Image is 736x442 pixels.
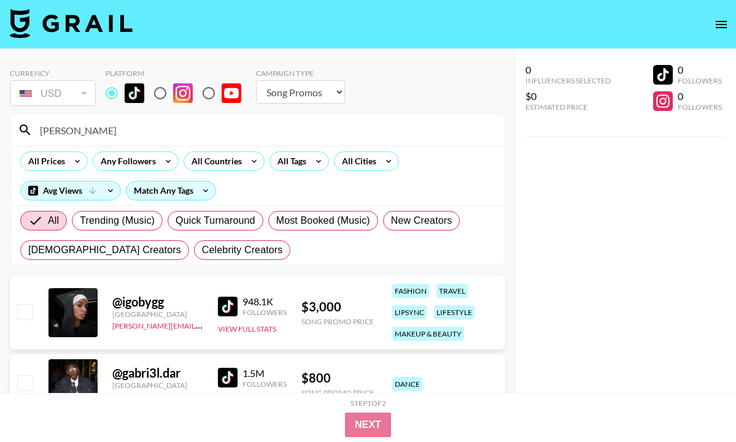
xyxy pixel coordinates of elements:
[301,317,374,326] div: Song Promo Price
[678,76,722,85] div: Followers
[525,90,611,102] div: $0
[112,294,203,310] div: @ igobygg
[276,213,370,228] span: Most Booked (Music)
[345,413,391,437] button: Next
[21,152,68,170] div: All Prices
[392,327,464,341] div: makeup & beauty
[301,388,374,397] div: Song Promo Price
[218,368,238,387] img: TikTok
[202,243,283,257] span: Celebrity Creators
[28,243,181,257] span: [DEMOGRAPHIC_DATA] Creators
[106,69,251,78] div: Platform
[392,377,422,391] div: dance
[125,83,144,103] img: TikTok
[256,69,345,78] div: Campaign Type
[176,213,255,228] span: Quick Turnaround
[678,90,722,102] div: 0
[218,297,238,316] img: TikTok
[33,120,497,140] input: Search by User Name
[10,9,133,38] img: Grail Talent
[270,152,309,170] div: All Tags
[242,367,287,379] div: 1.5M
[242,308,287,317] div: Followers
[21,181,120,200] div: Avg Views
[12,83,93,104] div: USD
[391,213,452,228] span: New Creators
[48,213,59,228] span: All
[351,398,386,408] div: Step 1 of 2
[242,295,287,308] div: 948.1K
[525,102,611,112] div: Estimated Price
[678,102,722,112] div: Followers
[112,381,203,390] div: [GEOGRAPHIC_DATA]
[173,83,193,103] img: Instagram
[392,305,427,319] div: lipsync
[242,379,287,389] div: Followers
[301,299,374,314] div: $ 3,000
[335,152,379,170] div: All Cities
[112,310,203,319] div: [GEOGRAPHIC_DATA]
[436,284,468,298] div: travel
[222,83,241,103] img: YouTube
[80,213,155,228] span: Trending (Music)
[93,152,158,170] div: Any Followers
[392,284,429,298] div: fashion
[184,152,244,170] div: All Countries
[709,12,734,37] button: open drawer
[301,370,374,386] div: $ 800
[434,305,475,319] div: lifestyle
[218,324,276,333] button: View Full Stats
[10,69,96,78] div: Currency
[126,181,215,200] div: Match Any Tags
[112,319,294,330] a: [PERSON_NAME][EMAIL_ADDRESS][DOMAIN_NAME]
[112,365,203,381] div: @ gabri3l.dar
[525,64,611,76] div: 0
[525,76,611,85] div: Influencers Selected
[10,78,96,109] div: Currency is locked to USD
[678,64,722,76] div: 0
